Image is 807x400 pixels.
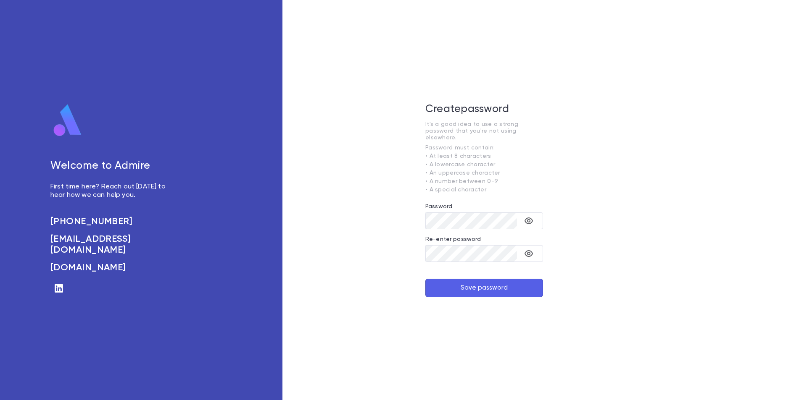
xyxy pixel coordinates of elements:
[425,161,543,168] p: • A lowercase character
[50,104,85,137] img: logo
[425,178,543,185] p: • A number between 0-9
[425,279,543,297] button: Save password
[50,216,175,227] a: [PHONE_NUMBER]
[425,144,543,151] p: Password must contain:
[520,245,537,262] button: toggle password visibility
[50,183,175,199] p: First time here? Reach out [DATE] to hear how we can help you.
[425,170,543,176] p: • An uppercase character
[425,186,543,193] p: • A special character
[425,203,452,210] label: Password
[425,103,543,116] h5: Create password
[520,212,537,229] button: toggle password visibility
[425,121,543,141] p: It's a good idea to use a strong password that you're not using elsewhere.
[50,234,175,256] a: [EMAIL_ADDRESS][DOMAIN_NAME]
[425,236,481,243] label: Re-enter password
[50,160,175,173] h5: Welcome to Admire
[425,153,543,159] p: • At least 8 characters
[50,262,175,273] a: [DOMAIN_NAME]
